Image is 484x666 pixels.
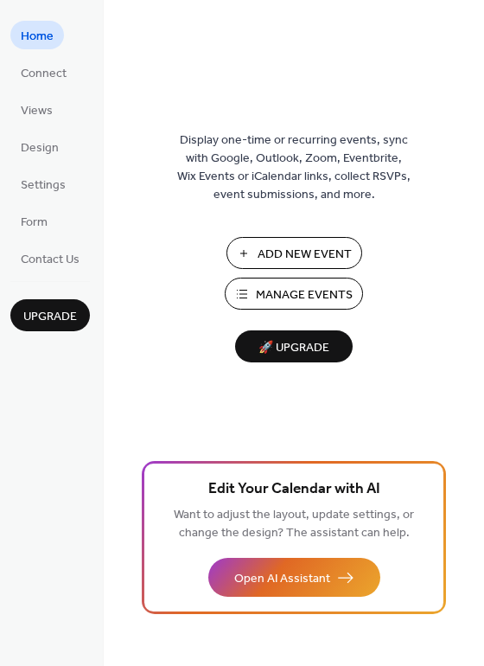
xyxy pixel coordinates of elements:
[10,244,90,272] a: Contact Us
[245,336,342,360] span: 🚀 Upgrade
[10,132,69,161] a: Design
[23,308,77,326] span: Upgrade
[235,330,353,362] button: 🚀 Upgrade
[10,299,90,331] button: Upgrade
[10,58,77,86] a: Connect
[10,170,76,198] a: Settings
[208,477,380,502] span: Edit Your Calendar with AI
[226,237,362,269] button: Add New Event
[177,131,411,204] span: Display one-time or recurring events, sync with Google, Outlook, Zoom, Eventbrite, Wix Events or ...
[21,214,48,232] span: Form
[208,558,380,597] button: Open AI Assistant
[256,286,353,304] span: Manage Events
[10,21,64,49] a: Home
[21,176,66,195] span: Settings
[21,139,59,157] span: Design
[21,102,53,120] span: Views
[174,503,414,545] span: Want to adjust the layout, update settings, or change the design? The assistant can help.
[21,28,54,46] span: Home
[21,65,67,83] span: Connect
[10,207,58,235] a: Form
[21,251,80,269] span: Contact Us
[258,246,352,264] span: Add New Event
[234,570,330,588] span: Open AI Assistant
[10,95,63,124] a: Views
[225,278,363,310] button: Manage Events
